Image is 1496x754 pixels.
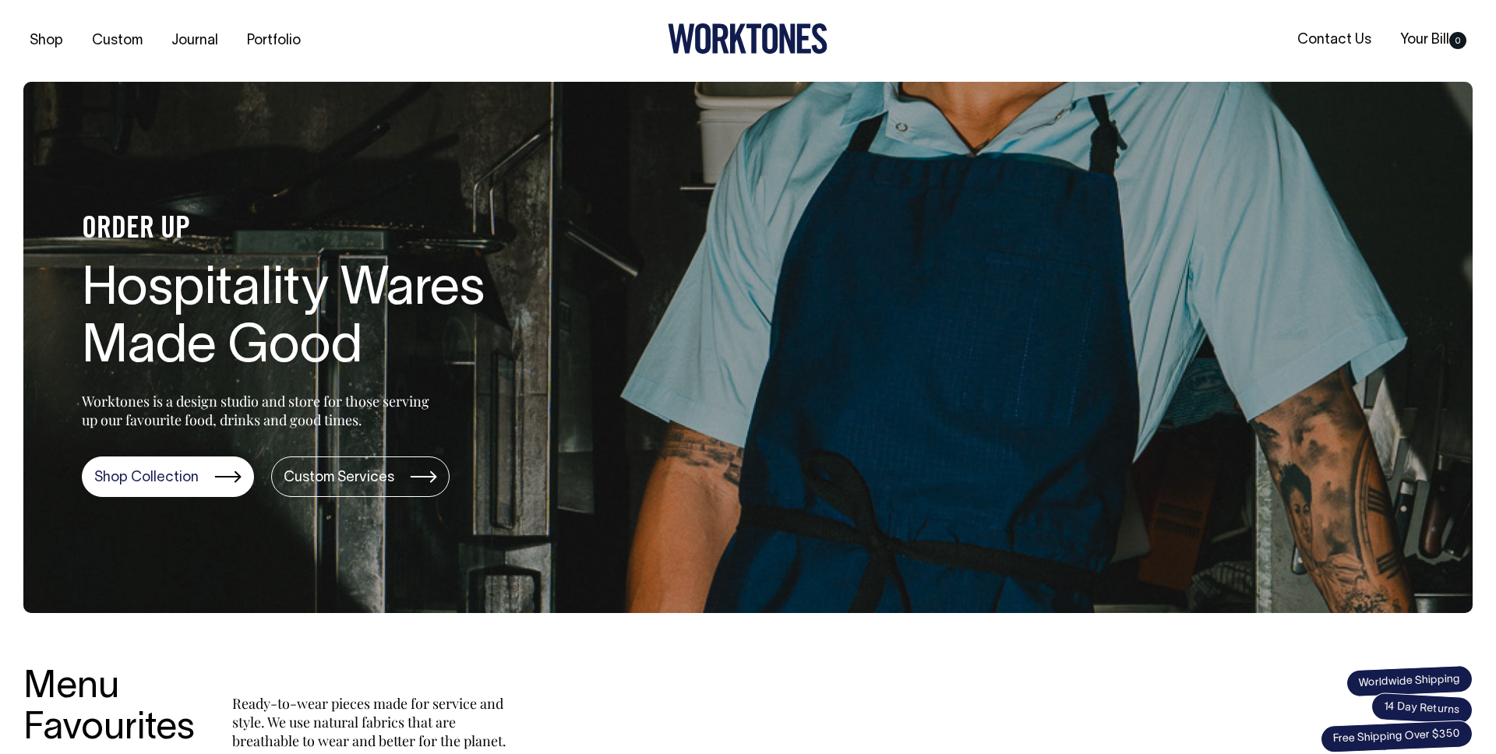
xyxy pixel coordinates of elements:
[82,392,436,429] p: Worktones is a design studio and store for those serving up our favourite food, drinks and good t...
[1346,664,1473,697] span: Worldwide Shipping
[82,262,580,379] h1: Hospitality Wares Made Good
[1320,720,1473,753] span: Free Shipping Over $350
[23,28,69,54] a: Shop
[1394,27,1473,53] a: Your Bill0
[271,456,450,497] a: Custom Services
[232,694,513,750] p: Ready-to-wear pieces made for service and style. We use natural fabrics that are breathable to we...
[1449,32,1466,49] span: 0
[82,213,580,246] h4: ORDER UP
[82,456,254,497] a: Shop Collection
[165,28,224,54] a: Journal
[23,668,195,750] h3: Menu Favourites
[1371,692,1473,725] span: 14 Day Returns
[1291,27,1378,53] a: Contact Us
[241,28,307,54] a: Portfolio
[86,28,149,54] a: Custom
